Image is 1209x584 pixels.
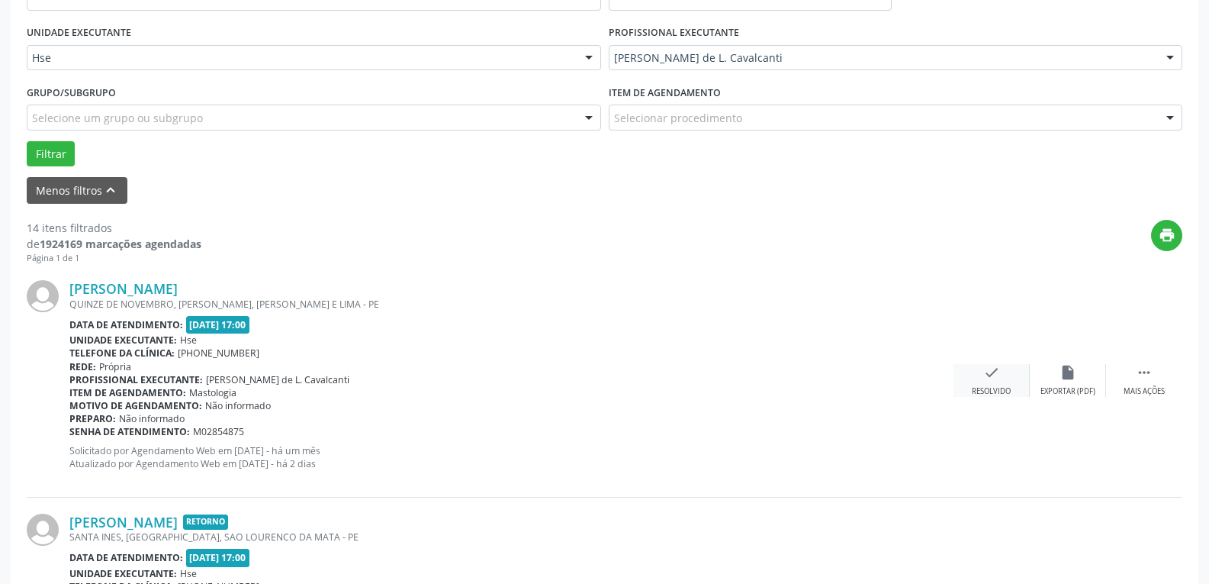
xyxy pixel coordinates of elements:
span: Hse [32,50,570,66]
span: Hse [180,334,197,347]
span: [PERSON_NAME] de L. Cavalcanti [206,373,349,386]
div: Exportar (PDF) [1040,386,1095,397]
div: de [27,236,201,252]
span: Selecione um grupo ou subgrupo [32,110,203,126]
b: Rede: [69,360,96,373]
div: Mais ações [1124,386,1165,397]
b: Telefone da clínica: [69,347,175,360]
div: Resolvido [972,386,1011,397]
label: PROFISSIONAL EXECUTANTE [609,21,739,45]
i: insert_drive_file [1059,364,1076,381]
span: Não informado [205,399,271,412]
i:  [1136,364,1153,381]
span: Mastologia [189,386,236,399]
div: QUINZE DE NOVEMBRO, [PERSON_NAME], [PERSON_NAME] E LIMA - PE [69,298,953,311]
img: img [27,514,59,546]
span: [PERSON_NAME] de L. Cavalcanti [614,50,1152,66]
b: Data de atendimento: [69,318,183,331]
button: print [1151,220,1182,251]
a: [PERSON_NAME] [69,514,178,531]
i: print [1159,227,1175,244]
span: Não informado [119,412,185,425]
strong: 1924169 marcações agendadas [40,237,201,251]
b: Preparo: [69,412,116,425]
span: [PHONE_NUMBER] [178,347,259,360]
b: Item de agendamento: [69,386,186,399]
div: Página 1 de 1 [27,252,201,265]
b: Unidade executante: [69,334,177,347]
span: [DATE] 17:00 [186,549,250,566]
span: Retorno [183,515,228,531]
span: Hse [180,567,197,580]
b: Profissional executante: [69,373,203,386]
img: img [27,280,59,312]
b: Senha de atendimento: [69,425,190,438]
b: Unidade executante: [69,567,177,580]
i: check [983,364,1000,381]
b: Motivo de agendamento: [69,399,202,412]
p: Solicitado por Agendamento Web em [DATE] - há um mês Atualizado por Agendamento Web em [DATE] - h... [69,444,953,470]
span: Própria [99,360,131,373]
span: Selecionar procedimento [614,110,742,126]
label: UNIDADE EXECUTANTE [27,21,131,45]
button: Filtrar [27,141,75,167]
label: Item de agendamento [609,81,721,105]
span: M02854875 [193,425,244,438]
a: [PERSON_NAME] [69,280,178,297]
label: Grupo/Subgrupo [27,81,116,105]
i: keyboard_arrow_up [102,182,119,198]
div: 14 itens filtrados [27,220,201,236]
span: [DATE] 17:00 [186,316,250,334]
button: Menos filtroskeyboard_arrow_up [27,177,127,204]
div: SANTA INES, [GEOGRAPHIC_DATA], SAO LOURENCO DA MATA - PE [69,531,953,544]
b: Data de atendimento: [69,551,183,564]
